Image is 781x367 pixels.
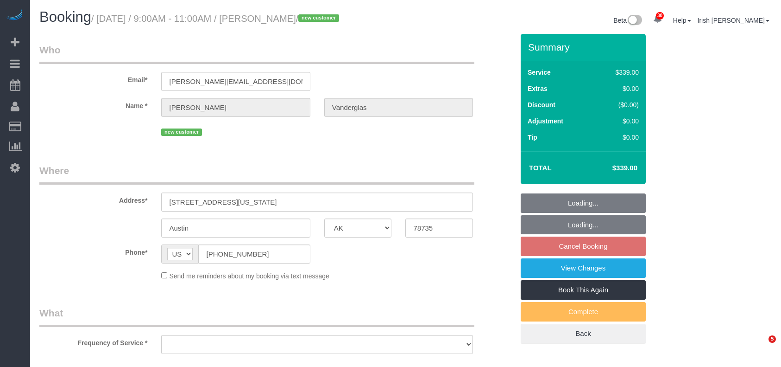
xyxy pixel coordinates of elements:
[596,116,639,126] div: $0.00
[32,245,154,257] label: Phone*
[32,72,154,84] label: Email*
[596,84,639,93] div: $0.00
[521,324,646,343] a: Back
[32,335,154,348] label: Frequency of Service *
[405,219,473,238] input: Zip Code*
[585,164,637,172] h4: $339.00
[169,272,329,280] span: Send me reminders about my booking via text message
[161,219,310,238] input: City*
[39,164,474,185] legend: Where
[296,13,342,24] span: /
[298,14,339,22] span: new customer
[596,68,639,77] div: $339.00
[750,335,772,358] iframe: Intercom live chat
[596,133,639,142] div: $0.00
[528,84,548,93] label: Extras
[528,42,641,52] h3: Summary
[32,193,154,205] label: Address*
[6,9,24,22] img: Automaid Logo
[673,17,691,24] a: Help
[528,100,555,109] label: Discount
[39,306,474,327] legend: What
[698,17,769,24] a: Irish [PERSON_NAME]
[91,13,342,24] small: / [DATE] / 9:00AM - 11:00AM / [PERSON_NAME]
[324,98,473,117] input: Last Name*
[161,129,202,136] span: new customer
[161,72,310,91] input: Email*
[521,258,646,278] a: View Changes
[613,17,642,24] a: Beta
[627,15,642,27] img: New interface
[39,43,474,64] legend: Who
[32,98,154,110] label: Name *
[649,9,667,30] a: 30
[528,68,551,77] label: Service
[198,245,310,264] input: Phone*
[528,133,537,142] label: Tip
[161,98,310,117] input: First Name*
[596,100,639,109] div: ($0.00)
[656,12,664,19] span: 30
[39,9,91,25] span: Booking
[768,335,776,343] span: 5
[529,164,552,172] strong: Total
[528,116,563,126] label: Adjustment
[521,280,646,300] a: Book This Again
